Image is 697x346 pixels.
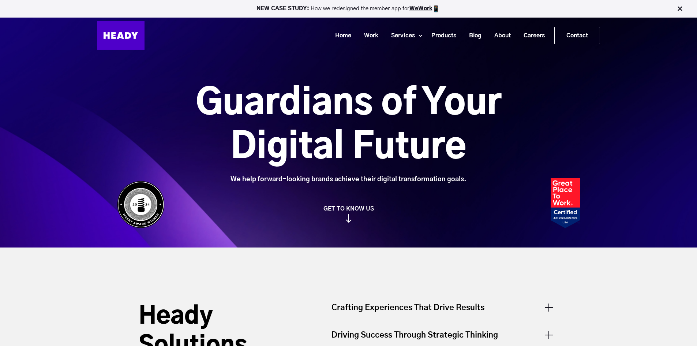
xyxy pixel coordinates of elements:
img: Heady_2023_Certification_Badge [551,178,580,228]
img: arrow_down [346,214,352,223]
a: About [485,29,514,42]
img: Close Bar [676,5,683,12]
a: Home [326,29,355,42]
a: Contact [555,27,600,44]
div: Navigation Menu [152,27,600,44]
a: Services [382,29,419,42]
a: Products [422,29,460,42]
a: GET TO KNOW US [113,205,584,223]
img: Heady_WebbyAward_Winner-4 [117,181,165,228]
img: Heady_Logo_Web-01 (1) [97,21,145,50]
strong: NEW CASE STUDY: [256,6,311,11]
img: app emoji [432,5,440,12]
a: Work [355,29,382,42]
a: WeWork [409,6,432,11]
h1: Guardians of Your Digital Future [155,82,542,170]
a: Careers [514,29,548,42]
div: Crafting Experiences That Drive Results [331,302,558,321]
a: Blog [460,29,485,42]
p: How we redesigned the member app for [3,5,694,12]
div: We help forward-looking brands achieve their digital transformation goals. [155,175,542,183]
